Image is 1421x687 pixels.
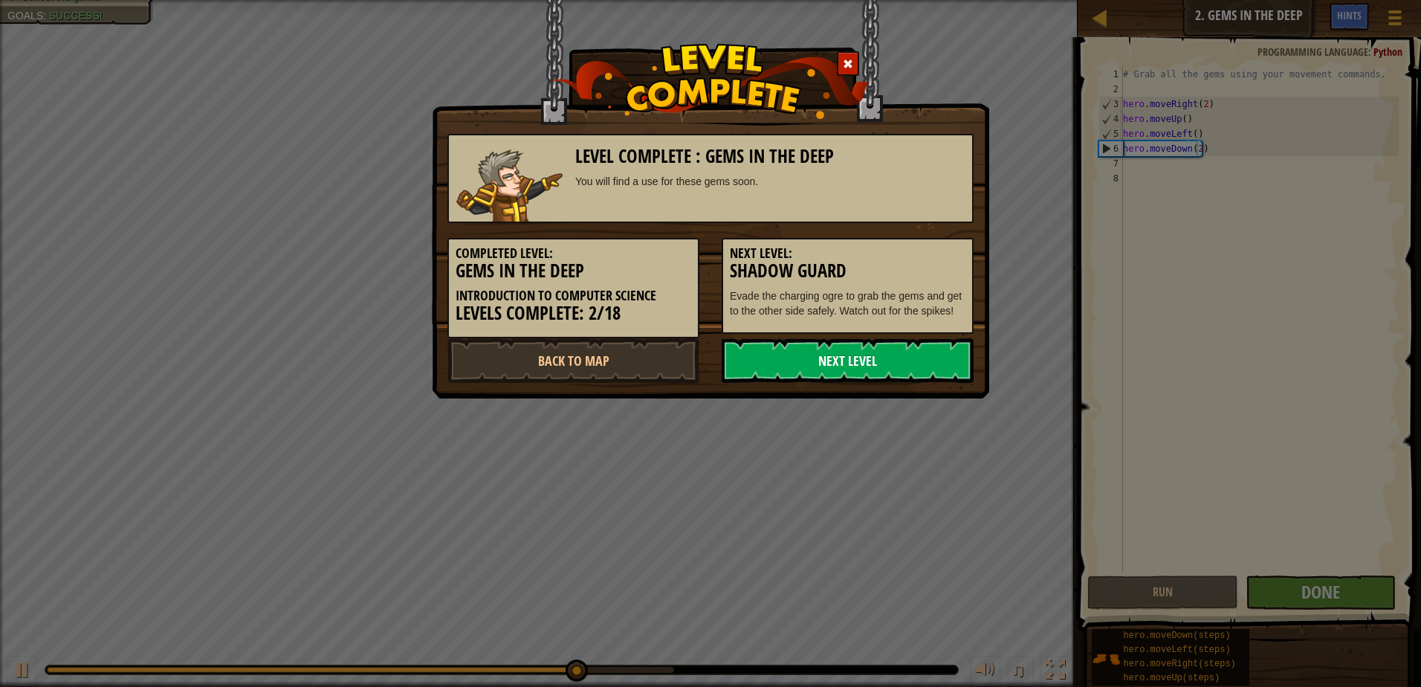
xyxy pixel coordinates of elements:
[456,303,691,323] h3: Levels Complete: 2/18
[730,261,965,281] h3: Shadow Guard
[722,338,974,383] a: Next Level
[456,149,563,222] img: knight.png
[575,174,965,189] div: You will find a use for these gems soon.
[575,146,965,167] h3: Level Complete : Gems in the Deep
[551,44,870,119] img: level_complete.png
[456,288,691,303] h5: Introduction to Computer Science
[456,261,691,281] h3: Gems in the Deep
[730,246,965,261] h5: Next Level:
[730,288,965,318] p: Evade the charging ogre to grab the gems and get to the other side safely. Watch out for the spikes!
[447,338,699,383] a: Back to Map
[456,246,691,261] h5: Completed Level:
